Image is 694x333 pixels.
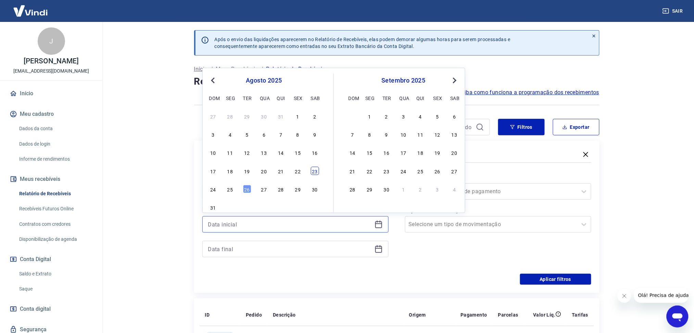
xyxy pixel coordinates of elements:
div: Choose sexta-feira, 8 de agosto de 2025 [294,130,302,138]
a: Dados de login [16,137,94,151]
div: Choose terça-feira, 30 de setembro de 2025 [382,185,391,193]
div: Choose quarta-feira, 10 de setembro de 2025 [400,130,408,138]
div: Choose quarta-feira, 6 de agosto de 2025 [260,130,268,138]
div: Choose sábado, 27 de setembro de 2025 [450,166,458,175]
div: Choose terça-feira, 23 de setembro de 2025 [382,166,391,175]
div: Choose segunda-feira, 4 de agosto de 2025 [226,130,234,138]
div: Choose sábado, 20 de setembro de 2025 [450,148,458,157]
div: qua [400,94,408,102]
div: Choose quarta-feira, 3 de setembro de 2025 [400,112,408,120]
div: Choose terça-feira, 2 de setembro de 2025 [382,112,391,120]
div: Choose quinta-feira, 4 de setembro de 2025 [277,203,285,211]
a: Saiba como funciona a programação dos recebimentos [458,88,600,97]
div: ter [243,94,251,102]
div: Choose segunda-feira, 28 de julho de 2025 [226,112,234,120]
p: ID [205,311,210,318]
div: Choose quinta-feira, 25 de setembro de 2025 [416,166,425,175]
div: month 2025-09 [348,111,459,194]
div: Choose quinta-feira, 18 de setembro de 2025 [416,148,425,157]
div: Choose terça-feira, 26 de agosto de 2025 [243,185,251,193]
div: Choose sábado, 16 de agosto de 2025 [311,148,319,157]
div: Choose terça-feira, 29 de julho de 2025 [243,112,251,120]
p: Após o envio das liquidações aparecerem no Relatório de Recebíveis, elas podem demorar algumas ho... [215,36,510,50]
div: Choose sábado, 23 de agosto de 2025 [311,166,319,175]
div: Choose domingo, 28 de setembro de 2025 [349,185,357,193]
div: Choose domingo, 3 de agosto de 2025 [209,130,217,138]
iframe: Botão para abrir a janela de mensagens [667,306,689,328]
a: Recebíveis Futuros Online [16,202,94,216]
div: Choose segunda-feira, 15 de setembro de 2025 [365,148,374,157]
p: Pedido [246,311,262,318]
div: Choose terça-feira, 2 de setembro de 2025 [243,203,251,211]
div: Choose quarta-feira, 30 de julho de 2025 [260,112,268,120]
button: Next Month [451,76,459,85]
div: setembro 2025 [348,76,459,85]
div: Choose segunda-feira, 22 de setembro de 2025 [365,166,374,175]
a: Informe de rendimentos [16,152,94,166]
div: Choose domingo, 31 de agosto de 2025 [349,112,357,120]
div: seg [365,94,374,102]
input: Data inicial [208,219,372,230]
img: Vindi [8,0,53,21]
div: agosto 2025 [208,76,320,85]
div: Choose segunda-feira, 11 de agosto de 2025 [226,148,234,157]
div: Choose quinta-feira, 21 de agosto de 2025 [277,166,285,175]
div: Choose quarta-feira, 3 de setembro de 2025 [260,203,268,211]
div: Choose sexta-feira, 12 de setembro de 2025 [433,130,442,138]
p: Origem [409,311,426,318]
div: Choose sexta-feira, 3 de outubro de 2025 [433,185,442,193]
div: seg [226,94,234,102]
div: dom [349,94,357,102]
div: Choose domingo, 17 de agosto de 2025 [209,166,217,175]
div: sex [294,94,302,102]
span: Olá! Precisa de ajuda? [4,5,58,10]
button: Conta Digital [8,252,94,267]
div: Choose domingo, 21 de setembro de 2025 [349,166,357,175]
div: Choose segunda-feira, 29 de setembro de 2025 [365,185,374,193]
div: Choose sexta-feira, 1 de agosto de 2025 [294,112,302,120]
div: Choose quarta-feira, 20 de agosto de 2025 [260,166,268,175]
div: Choose sexta-feira, 26 de setembro de 2025 [433,166,442,175]
div: Choose sábado, 4 de outubro de 2025 [450,185,458,193]
div: month 2025-08 [208,111,320,212]
button: Filtros [498,119,545,135]
p: Tarifas [572,311,589,318]
button: Meus recebíveis [8,172,94,187]
div: Choose segunda-feira, 1 de setembro de 2025 [226,203,234,211]
a: Meus Recebíveis [216,65,258,73]
div: Choose sábado, 2 de agosto de 2025 [311,112,319,120]
a: Saldo e Extrato [16,267,94,281]
p: [EMAIL_ADDRESS][DOMAIN_NAME] [13,67,89,75]
div: Choose terça-feira, 19 de agosto de 2025 [243,166,251,175]
div: dom [209,94,217,102]
input: Data final [208,244,372,254]
div: Choose quinta-feira, 28 de agosto de 2025 [277,185,285,193]
div: Choose quarta-feira, 24 de setembro de 2025 [400,166,408,175]
div: Choose terça-feira, 12 de agosto de 2025 [243,148,251,157]
div: Choose sábado, 6 de setembro de 2025 [450,112,458,120]
p: Descrição [273,311,296,318]
div: Choose sábado, 9 de agosto de 2025 [311,130,319,138]
div: Choose domingo, 27 de julho de 2025 [209,112,217,120]
label: Forma de Pagamento [406,174,590,182]
div: Choose terça-feira, 9 de setembro de 2025 [382,130,391,138]
div: Choose quinta-feira, 31 de julho de 2025 [277,112,285,120]
div: Choose domingo, 31 de agosto de 2025 [209,203,217,211]
div: Choose quinta-feira, 14 de agosto de 2025 [277,148,285,157]
div: Choose terça-feira, 5 de agosto de 2025 [243,130,251,138]
div: Choose sábado, 6 de setembro de 2025 [311,203,319,211]
div: Choose segunda-feira, 1 de setembro de 2025 [365,112,374,120]
a: Dados da conta [16,122,94,136]
h4: Relatório de Recebíveis [194,75,600,88]
a: Início [194,65,208,73]
button: Previous Month [209,76,217,85]
p: [PERSON_NAME] [24,58,78,65]
iframe: Mensagem da empresa [634,288,689,303]
div: Choose sábado, 30 de agosto de 2025 [311,185,319,193]
div: Choose terça-feira, 16 de setembro de 2025 [382,148,391,157]
div: Choose sexta-feira, 5 de setembro de 2025 [294,203,302,211]
div: sab [311,94,319,102]
button: Aplicar filtros [520,274,591,285]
